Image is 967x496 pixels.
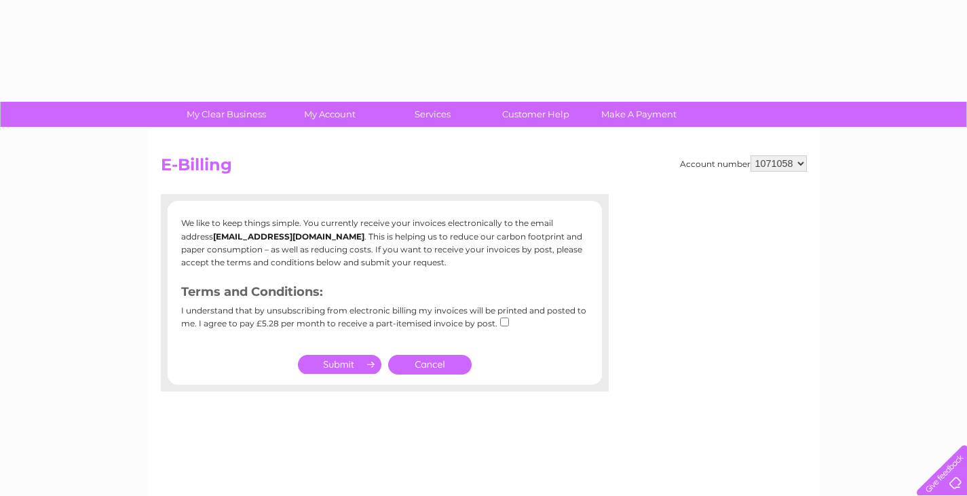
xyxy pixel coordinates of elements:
[181,306,588,338] div: I understand that by unsubscribing from electronic billing my invoices will be printed and posted...
[480,102,592,127] a: Customer Help
[298,355,381,374] input: Submit
[213,231,364,242] b: [EMAIL_ADDRESS][DOMAIN_NAME]
[583,102,695,127] a: Make A Payment
[181,282,588,306] h3: Terms and Conditions:
[181,216,588,269] p: We like to keep things simple. You currently receive your invoices electronically to the email ad...
[273,102,385,127] a: My Account
[680,155,807,172] div: Account number
[170,102,282,127] a: My Clear Business
[161,155,807,181] h2: E-Billing
[377,102,489,127] a: Services
[388,355,472,375] a: Cancel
